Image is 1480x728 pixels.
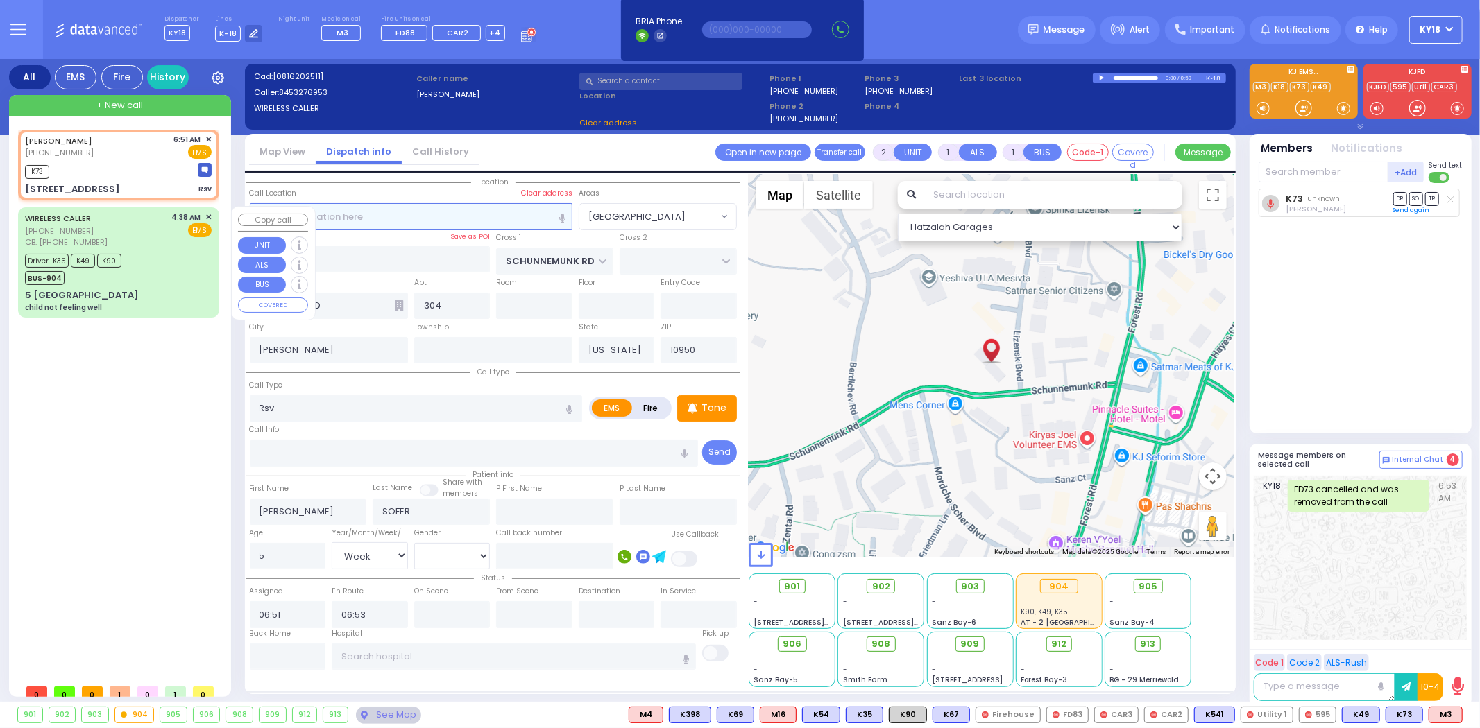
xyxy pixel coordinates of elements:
span: SO [1409,192,1423,205]
div: 913 [323,707,348,722]
span: Other building occupants [394,300,404,311]
label: City [250,322,264,333]
span: - [754,596,758,607]
div: K73 [1386,707,1423,723]
div: M16 [760,707,797,723]
label: Room [496,277,517,288]
div: 912 [293,707,317,722]
label: Clear address [521,188,572,199]
span: Patient info [466,469,520,480]
div: ALS [629,707,663,723]
label: Pick up [702,628,729,639]
a: Call History [402,145,479,158]
input: Search location [924,181,1182,209]
span: K-18 [215,26,241,42]
span: CB: [PHONE_NUMBER] [25,236,108,248]
a: History [147,65,189,89]
label: State [579,322,598,333]
span: 901 [784,580,800,593]
button: BUS [1023,144,1062,161]
span: ✕ [205,211,212,223]
span: [PHONE_NUMBER] [25,225,94,236]
span: 902 [872,580,890,593]
span: K49 [71,254,95,268]
span: 6:51 AM [174,135,201,145]
span: [GEOGRAPHIC_DATA] [588,210,686,224]
span: 905 [1139,580,1157,593]
a: Util [1412,82,1430,92]
span: Send text [1429,160,1463,171]
span: 0 [26,686,47,697]
label: Lines [215,15,263,24]
input: Search member [1259,162,1388,182]
a: K73 [1290,82,1309,92]
div: BLS [1342,707,1380,723]
div: M3 [1429,707,1463,723]
div: BLS [802,707,840,723]
button: UNIT [894,144,932,161]
div: BLS [846,707,883,723]
span: Internal Chat [1393,455,1444,465]
input: Search hospital [332,643,696,670]
label: Caller name [416,73,575,85]
div: / [1177,70,1180,86]
label: P Last Name [620,483,665,494]
label: ZIP [661,322,671,333]
label: [PHONE_NUMBER] [769,85,838,96]
div: CAR3 [1094,707,1139,723]
img: message-box.svg [198,163,212,177]
a: Dispatch info [316,145,402,158]
button: BUS [238,277,286,293]
div: BLS [933,707,970,723]
button: Code 2 [1287,654,1322,671]
span: - [754,654,758,664]
span: AT - 2 [GEOGRAPHIC_DATA] [1021,617,1123,627]
label: KJFD [1363,69,1472,78]
div: K398 [669,707,711,723]
button: Map camera controls [1199,462,1227,490]
div: K90 [889,707,927,723]
span: DR [1393,192,1407,205]
span: BRIA Phone [636,15,682,28]
span: - [843,596,847,607]
label: Age [250,528,264,539]
span: EMS [188,145,212,159]
span: 912 [1051,637,1066,651]
small: Share with [443,477,482,487]
span: 909 [961,637,980,651]
span: [0816202511] [273,71,323,82]
button: +Add [1388,162,1424,182]
span: - [1110,607,1114,617]
span: BUS-904 [25,271,65,285]
div: 908 [226,707,253,722]
div: FD83 [1046,707,1089,723]
button: Code 1 [1254,654,1285,671]
span: 1 [110,686,130,697]
span: EMS [188,223,212,237]
div: Year/Month/Week/Day [332,528,408,539]
div: 905 [160,707,187,722]
div: ALS [1429,707,1463,723]
span: Help [1369,24,1388,36]
span: Message [1044,23,1085,37]
span: 8453276953 [279,87,328,98]
div: 904 [115,707,154,722]
label: [PHONE_NUMBER] [865,85,933,96]
img: message.svg [1028,24,1039,35]
span: K90 [97,254,121,268]
input: Search a contact [579,73,742,90]
span: 0 [137,686,158,697]
div: [STREET_ADDRESS] [25,182,120,196]
div: BLS [669,707,711,723]
label: Cad: [254,71,412,83]
img: red-radio-icon.svg [982,711,989,718]
span: - [754,664,758,675]
button: Code-1 [1067,144,1109,161]
div: child not feeling well [25,302,102,313]
div: Fire [101,65,143,89]
span: BG - 29 Merriewold S. [1110,675,1188,685]
label: Call Type [250,380,283,391]
label: From Scene [496,586,538,597]
div: K67 [933,707,970,723]
span: [STREET_ADDRESS][PERSON_NAME] [932,675,1063,685]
